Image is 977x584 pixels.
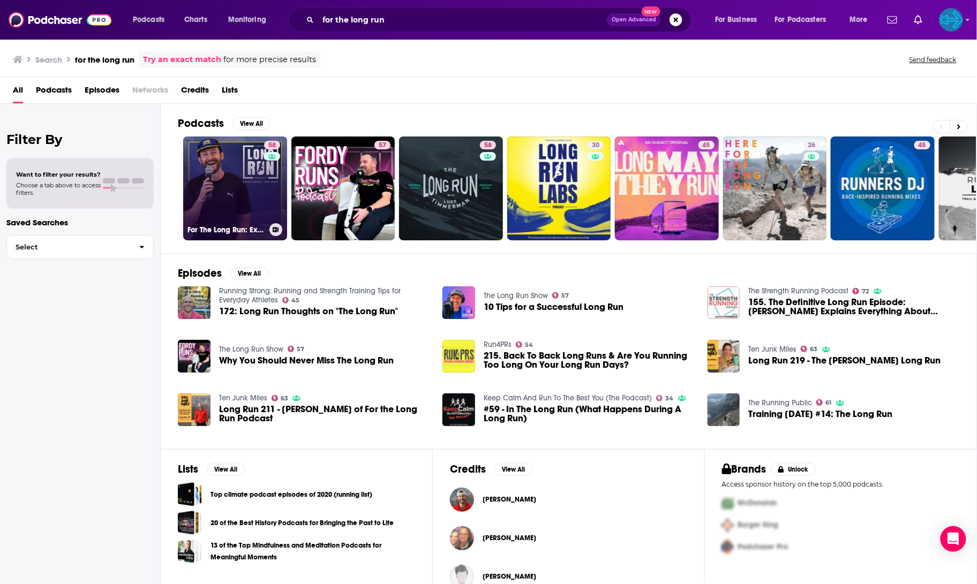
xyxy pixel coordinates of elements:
[450,482,687,517] button: Jonathan LevittJonathan Levitt
[16,181,101,196] span: Choose a tab above to access filters.
[184,12,207,27] span: Charts
[715,12,757,27] span: For Business
[483,534,536,542] span: [PERSON_NAME]
[722,462,766,476] h2: Brands
[183,136,287,240] a: 58For The Long Run: Exploring the Why Behind Running
[748,398,812,407] a: The Running Public
[36,81,72,103] a: Podcasts
[297,347,304,352] span: 57
[291,298,299,303] span: 45
[223,54,316,66] span: for more precise results
[272,395,289,401] a: 63
[9,10,111,30] img: Podchaser - Follow, Share and Rate Podcasts
[132,81,168,103] span: Networks
[450,521,687,555] button: Gary WayneGary Wayne
[6,235,154,259] button: Select
[516,342,533,348] a: 54
[738,543,788,552] span: Podchaser Pro
[133,12,164,27] span: Podcasts
[268,140,276,151] span: 58
[768,11,842,28] button: open menu
[178,117,271,130] a: PodcastsView All
[219,356,394,365] a: Why You Should Never Miss The Long Run
[484,340,512,349] a: Run4PRs
[718,514,738,536] img: Second Pro Logo
[552,292,569,299] a: 57
[842,11,881,28] button: open menu
[75,55,134,65] h3: for the long run
[178,393,211,426] img: Long Run 211 - Jonathan Levitt of For the Long Run Podcast
[718,536,738,558] img: Third Pro Logo
[178,462,245,476] a: ListsView All
[484,393,652,403] a: Keep Calm And Run To The Best You (The Podcast)
[738,521,779,530] span: Burger King
[450,462,533,476] a: CreditsView All
[494,463,533,476] button: View All
[708,393,740,426] img: Training Tuesday #14: The Long Run
[804,141,820,149] a: 26
[143,54,221,66] a: Try an exact match
[450,526,474,550] a: Gary Wayne
[178,117,224,130] h2: Podcasts
[507,136,611,240] a: 30
[483,534,536,542] a: Gary Wayne
[484,140,492,151] span: 58
[35,55,62,65] h3: Search
[6,132,154,147] h2: Filter By
[13,81,23,103] a: All
[178,511,202,535] a: 20 of the Best History Podcasts for Bringing the Past to Life
[748,356,941,365] a: Long Run 219 - The Sally McRae Long Run
[612,17,656,22] span: Open Advanced
[484,291,548,300] a: The Long Run Show
[442,340,475,373] img: 215. Back To Back Long Runs & Are You Running Too Long On Your Long Run Days?
[178,286,211,319] img: 172: Long Run Thoughts on "The Long Run"
[862,289,869,294] span: 72
[211,540,415,563] a: 13 of the Top Mindfulness and Meditation Podcasts for Meaningful Moments
[940,8,963,32] button: Show profile menu
[219,405,430,423] span: Long Run 211 - [PERSON_NAME] of For the Long Run Podcast
[299,7,702,32] div: Search podcasts, credits, & more...
[230,267,269,280] button: View All
[738,499,777,508] span: McDonalds
[748,356,941,365] span: Long Run 219 - The [PERSON_NAME] Long Run
[708,340,740,373] a: Long Run 219 - The Sally McRae Long Run
[906,55,960,64] button: Send feedback
[483,572,536,581] a: John Daigle
[219,393,267,403] a: Ten Junk Miles
[264,141,280,149] a: 58
[291,136,395,240] a: 57
[919,140,926,151] span: 45
[282,297,300,304] a: 45
[592,140,599,151] span: 30
[178,482,202,506] span: Top climate podcast episodes of 2020 (running list)
[853,288,869,294] a: 72
[178,539,202,563] a: 13 of the Top Mindfulness and Meditation Podcasts for Meaningful Moments
[484,405,695,423] a: #59 - In The Long Run (What Happens During A Long Run)
[484,302,623,312] span: 10 Tips for a Successful Long Run
[771,463,816,476] button: Unlock
[221,11,280,28] button: open menu
[178,340,211,373] img: Why You Should Never Miss The Long Run
[708,286,740,319] img: 155. The Definitive Long Run Episode: David Roche Explains Everything About Running Long
[484,351,695,369] a: 215. Back To Back Long Runs & Are You Running Too Long On Your Long Run Days?
[883,11,901,29] a: Show notifications dropdown
[775,12,826,27] span: For Podcasters
[442,286,475,319] a: 10 Tips for a Successful Long Run
[722,480,959,488] p: Access sponsor history on the top 5,000 podcasts.
[607,13,661,26] button: Open AdvancedNew
[450,462,486,476] h2: Credits
[211,517,394,529] a: 20 of the Best History Podcasts for Bringing the Past to Life
[718,492,738,514] img: First Pro Logo
[6,217,154,227] p: Saved Searches
[941,526,966,552] div: Open Intercom Messenger
[480,141,496,149] a: 58
[211,489,372,500] a: Top climate podcast episodes of 2020 (running list)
